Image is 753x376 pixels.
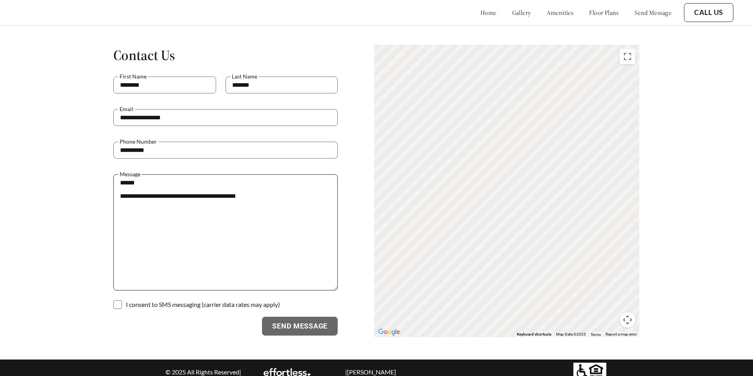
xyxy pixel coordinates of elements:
span: Map Data ©2025 [556,332,586,336]
a: gallery [512,9,531,16]
a: send message [635,9,671,16]
button: Send Message [262,317,338,336]
a: home [480,9,497,16]
a: Open this area in Google Maps (opens a new window) [376,327,402,337]
button: Keyboard shortcuts [517,332,551,337]
button: Call Us [684,3,733,22]
a: Call Us [694,8,723,17]
img: Google [376,327,402,337]
a: Terms (opens in new tab) [591,332,601,337]
button: Toggle fullscreen view [620,49,635,64]
a: amenities [547,9,574,16]
a: floor plans [589,9,619,16]
img: EA Logo [264,368,311,376]
button: Map camera controls [620,312,635,328]
p: | [PERSON_NAME] [329,368,412,376]
h1: Contact Us [113,46,338,64]
p: © 2025 All Rights Reserved | [162,368,245,376]
a: Report a map error [606,332,637,336]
